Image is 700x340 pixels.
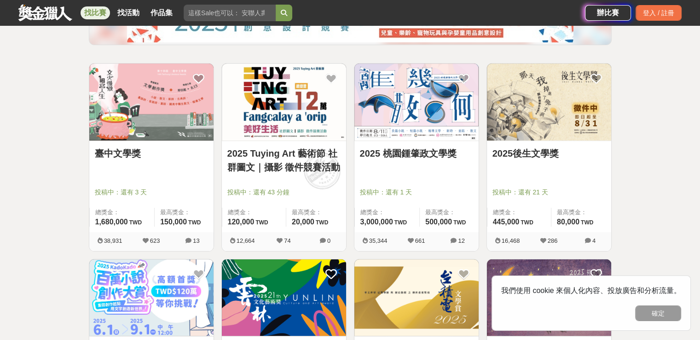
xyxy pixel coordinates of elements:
span: 445,000 [493,218,520,226]
span: 20,000 [292,218,314,226]
span: 總獎金： [95,208,149,217]
img: Cover Image [354,259,479,336]
span: TWD [255,219,268,226]
span: TWD [394,219,407,226]
span: 120,000 [228,218,255,226]
div: 登入 / 註冊 [636,5,682,21]
a: 2025 Tuying Art 藝術節 社群圖文｜攝影 徵件競賽活動 [227,147,341,174]
span: 最高獎金： [160,208,208,217]
span: 我們使用 cookie 來個人化內容、投放廣告和分析流量。 [501,287,681,294]
span: 總獎金： [493,208,545,217]
span: 最高獎金： [425,208,473,217]
img: Cover Image [222,64,346,141]
span: 投稿中：還有 43 分鐘 [227,188,341,197]
a: 找比賽 [81,6,110,19]
span: 投稿中：還有 21 天 [492,188,606,197]
span: 74 [284,237,290,244]
span: 總獎金： [360,208,414,217]
span: TWD [188,219,201,226]
span: 150,000 [160,218,187,226]
img: Cover Image [222,259,346,336]
span: 16,468 [502,237,520,244]
span: 500,000 [425,218,452,226]
a: 臺中文學獎 [95,147,208,160]
span: 12 [458,237,464,244]
span: 661 [415,237,425,244]
span: TWD [316,219,328,226]
span: TWD [581,219,593,226]
span: 4 [592,237,596,244]
span: 最高獎金： [292,208,341,217]
span: TWD [453,219,466,226]
a: 辦比賽 [585,5,631,21]
span: 總獎金： [228,208,280,217]
button: 確定 [635,305,681,321]
span: 286 [548,237,558,244]
span: TWD [521,219,533,226]
span: 1,680,000 [95,218,128,226]
img: Cover Image [487,259,611,336]
img: Cover Image [89,259,214,336]
a: 2025 桃園鍾肇政文學獎 [360,147,473,160]
img: Cover Image [354,64,479,141]
a: 2025後生文學獎 [492,147,606,160]
a: Cover Image [222,64,346,141]
span: 80,000 [557,218,579,226]
span: TWD [129,219,142,226]
span: 12,664 [237,237,255,244]
span: 投稿中：還有 3 天 [95,188,208,197]
span: 35,344 [369,237,388,244]
span: 38,931 [104,237,122,244]
input: 這樣Sale也可以： 安聯人壽創意銷售法募集 [184,5,276,21]
span: 3,000,000 [360,218,393,226]
a: Cover Image [354,64,479,141]
span: 623 [150,237,160,244]
a: 作品集 [147,6,176,19]
a: Cover Image [487,64,611,141]
span: 最高獎金： [557,208,606,217]
a: 找活動 [114,6,143,19]
span: 13 [193,237,199,244]
span: 0 [327,237,330,244]
a: Cover Image [89,64,214,141]
img: Cover Image [487,64,611,141]
span: 投稿中：還有 1 天 [360,188,473,197]
img: Cover Image [89,64,214,141]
